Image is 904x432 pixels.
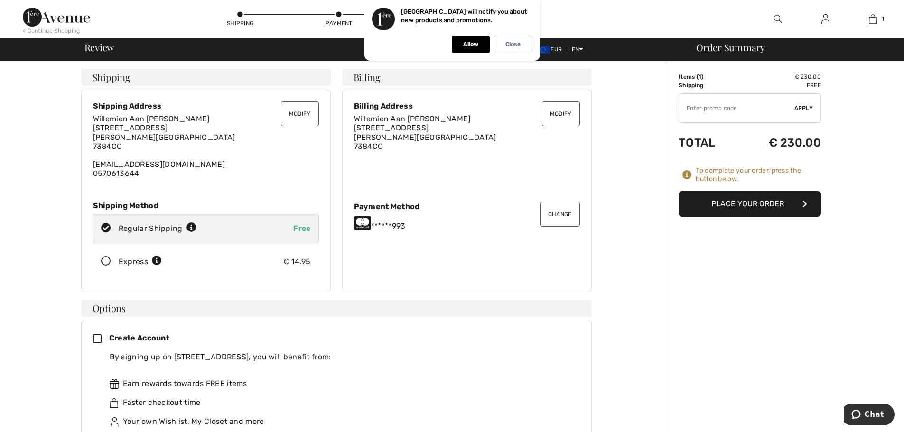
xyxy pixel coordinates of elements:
div: Shipping Address [93,101,319,110]
img: My Bag [869,13,877,25]
td: € 230.00 [737,73,821,81]
span: 1 [882,15,884,23]
span: Apply [794,104,813,112]
span: Review [84,43,114,52]
div: Shipping [226,19,254,28]
td: Items ( ) [679,73,737,81]
div: Payment Method [354,202,580,211]
span: EN [572,46,584,53]
div: Earn rewards towards FREE items [110,378,572,389]
button: Modify [281,101,319,126]
img: ownWishlist.svg [110,417,119,427]
p: [GEOGRAPHIC_DATA] will notify you about new products and promotions. [401,8,527,24]
iframe: Opens a widget where you can chat to one of our agents [844,404,895,427]
td: Shipping [679,81,737,90]
div: Express [119,256,162,267]
span: [STREET_ADDRESS] [PERSON_NAME][GEOGRAPHIC_DATA] 7384CC [354,123,496,150]
span: Free [293,224,310,233]
span: Willemien Aan [PERSON_NAME] [93,114,210,123]
a: 1 [849,13,896,25]
div: € 14.95 [283,256,310,267]
div: Payment [325,19,353,28]
img: search the website [774,13,782,25]
button: Change [540,202,580,227]
div: Billing Address [354,101,580,110]
td: € 230.00 [737,127,821,159]
td: Total [679,127,737,159]
img: rewards.svg [110,379,119,389]
div: < Continue Shopping [23,27,80,35]
p: Close [505,41,521,48]
div: By signing up on [STREET_ADDRESS], you will benefit from: [110,351,572,363]
span: Shipping [93,73,130,82]
button: Modify [542,101,580,126]
button: Place Your Order [679,191,821,217]
img: My Info [821,13,829,25]
div: Regular Shipping [119,223,196,234]
span: Billing [354,73,381,82]
a: Sign In [814,13,837,25]
span: 1 [699,74,701,80]
div: Your own Wishlist, My Closet and more [110,416,572,427]
span: Willemien Aan [PERSON_NAME] [354,114,471,123]
p: Allow [463,41,478,48]
img: Euro [535,46,550,54]
div: To complete your order, press the button below. [696,166,821,184]
h4: Options [81,300,592,317]
div: Faster checkout time [110,397,572,408]
div: [EMAIL_ADDRESS][DOMAIN_NAME] 0570613644 [93,114,319,178]
input: Promo code [679,94,794,122]
img: faster.svg [110,398,119,408]
img: 1ère Avenue [23,8,90,27]
td: Free [737,81,821,90]
span: [STREET_ADDRESS] [PERSON_NAME][GEOGRAPHIC_DATA] 7384CC [93,123,235,150]
span: EUR [535,46,566,53]
div: Shipping Method [93,201,319,210]
div: Order Summary [685,43,898,52]
span: Create Account [109,333,169,342]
